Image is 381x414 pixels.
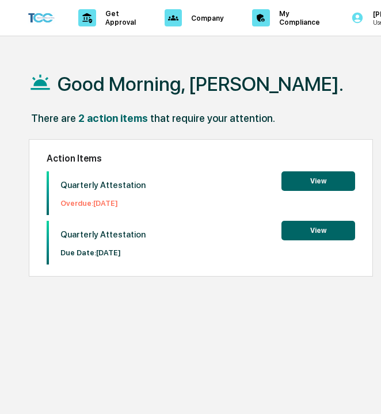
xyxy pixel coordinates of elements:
[182,14,229,22] p: Company
[28,12,55,24] img: logo
[47,153,355,164] h2: Action Items
[150,112,275,124] div: that require your attention.
[281,171,355,191] button: View
[31,112,76,124] div: There are
[78,112,148,124] div: 2 action items
[96,9,142,26] p: Get Approval
[60,248,146,257] p: Due Date: [DATE]
[60,229,146,240] p: Quarterly Attestation
[281,221,355,240] button: View
[281,224,355,235] a: View
[58,72,344,95] h1: Good Morning, [PERSON_NAME].
[281,175,355,186] a: View
[60,180,146,190] p: Quarterly Attestation
[60,199,146,208] p: Overdue: [DATE]
[270,9,326,26] p: My Compliance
